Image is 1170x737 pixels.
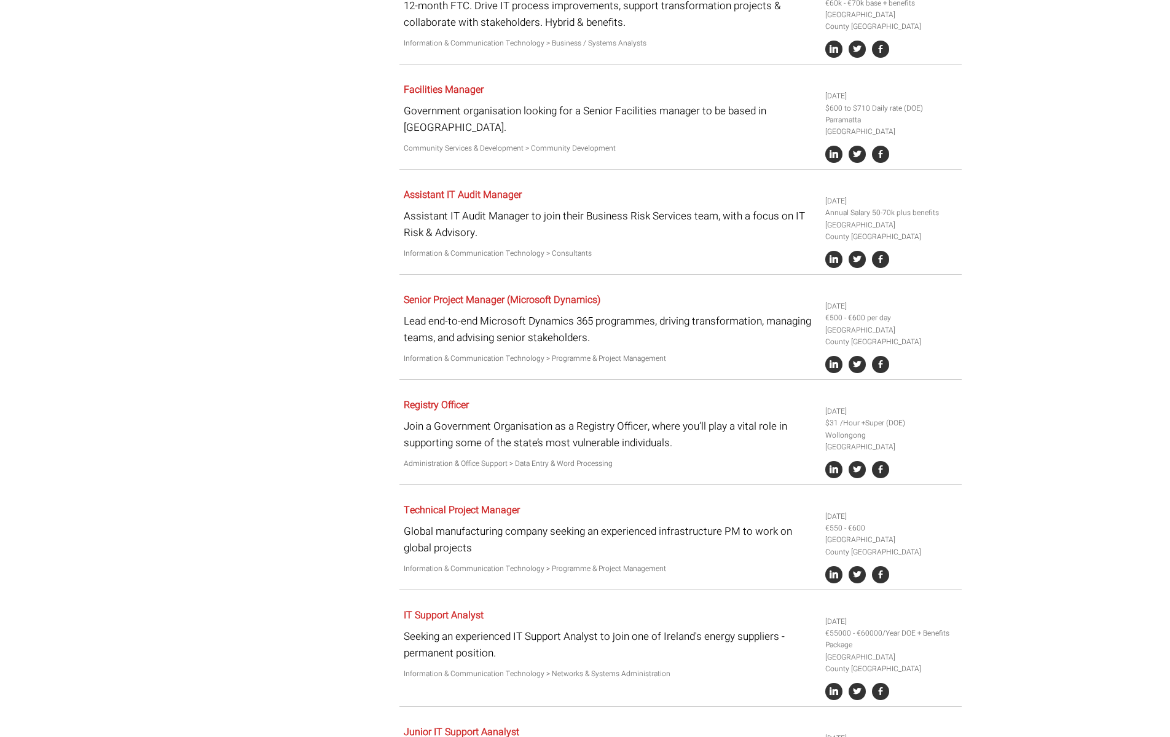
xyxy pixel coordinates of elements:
li: [DATE] [825,195,957,207]
li: [DATE] [825,616,957,628]
p: Information & Communication Technology > Networks & Systems Administration [404,668,816,680]
p: Community Services & Development > Community Development [404,143,816,154]
li: [DATE] [825,90,957,102]
p: Information & Communication Technology > Programme & Project Management [404,353,816,365]
li: Wollongong [GEOGRAPHIC_DATA] [825,430,957,453]
li: [GEOGRAPHIC_DATA] County [GEOGRAPHIC_DATA] [825,9,957,33]
li: Parramatta [GEOGRAPHIC_DATA] [825,114,957,138]
a: IT Support Analyst [404,608,484,623]
a: Facilities Manager [404,82,484,97]
li: [GEOGRAPHIC_DATA] County [GEOGRAPHIC_DATA] [825,219,957,243]
p: Lead end-to-end Microsoft Dynamics 365 programmes, driving transformation, managing teams, and ad... [404,313,816,346]
a: Senior Project Manager (Microsoft Dynamics) [404,293,600,307]
li: [DATE] [825,406,957,417]
p: Assistant IT Audit Manager to join their Business Risk Services team, with a focus on IT Risk & A... [404,208,816,241]
li: €55000 - €60000/Year DOE + Benefits Package [825,628,957,651]
p: Global manufacturing company seeking an experienced infrastructure PM to work on global projects [404,523,816,556]
li: [GEOGRAPHIC_DATA] County [GEOGRAPHIC_DATA] [825,325,957,348]
a: Registry Officer [404,398,469,412]
p: Information & Communication Technology > Programme & Project Management [404,563,816,575]
li: [DATE] [825,301,957,312]
a: Assistant IT Audit Manager [404,187,522,202]
li: €550 - €600 [825,522,957,534]
p: Join a Government Organisation as a Registry Officer, where you’ll play a vital role in supportin... [404,418,816,451]
p: Government organisation looking for a Senior Facilities manager to be based in [GEOGRAPHIC_DATA]. [404,103,816,136]
li: Annual Salary 50-70k plus benefits [825,207,957,219]
p: Information & Communication Technology > Consultants [404,248,816,259]
li: $31 /Hour +Super (DOE) [825,417,957,429]
li: [GEOGRAPHIC_DATA] County [GEOGRAPHIC_DATA] [825,652,957,675]
a: Technical Project Manager [404,503,520,518]
li: [DATE] [825,511,957,522]
p: Administration & Office Support > Data Entry & Word Processing [404,458,816,470]
li: €500 - €600 per day [825,312,957,324]
li: $600 to $710 Daily rate (DOE) [825,103,957,114]
p: Information & Communication Technology > Business / Systems Analysts [404,37,816,49]
p: Seeking an experienced IT Support Analyst to join one of Ireland's energy suppliers - permanent p... [404,628,816,661]
li: [GEOGRAPHIC_DATA] County [GEOGRAPHIC_DATA] [825,534,957,558]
